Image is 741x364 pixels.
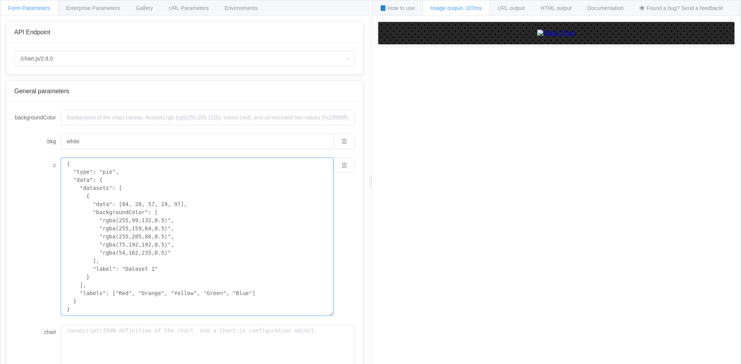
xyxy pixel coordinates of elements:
[386,30,727,37] a: Static Chart
[169,5,209,11] span: URL Parameters
[639,5,723,11] span: 🕷 Found a bug? Send a feedback!
[587,5,624,11] span: Documentation
[14,158,61,173] label: c
[462,5,482,11] span: - 107ms
[431,5,482,11] span: Image output
[14,110,61,125] label: backgroundColor
[380,5,415,11] span: 📘 How to use
[537,30,576,37] img: Static Chart
[136,5,153,11] span: Gallery
[225,5,258,11] span: Environments
[61,134,333,149] input: Background of the chart canvas. Accepts rgb (rgb(255,255,120)), colors (red), and url-encoded hex...
[541,5,572,11] span: HTML output
[14,134,61,149] label: bkg
[14,88,69,94] span: General parameters
[14,51,355,66] input: Select
[14,29,50,35] span: API Endpoint
[61,110,355,125] input: Background of the chart canvas. Accepts rgb (rgb(255,255,120)), colors (red), and url-encoded hex...
[497,5,524,11] span: URL output
[14,324,61,340] label: chart
[66,5,120,11] span: Enterprise Parameters
[8,5,50,11] span: Form Parameters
